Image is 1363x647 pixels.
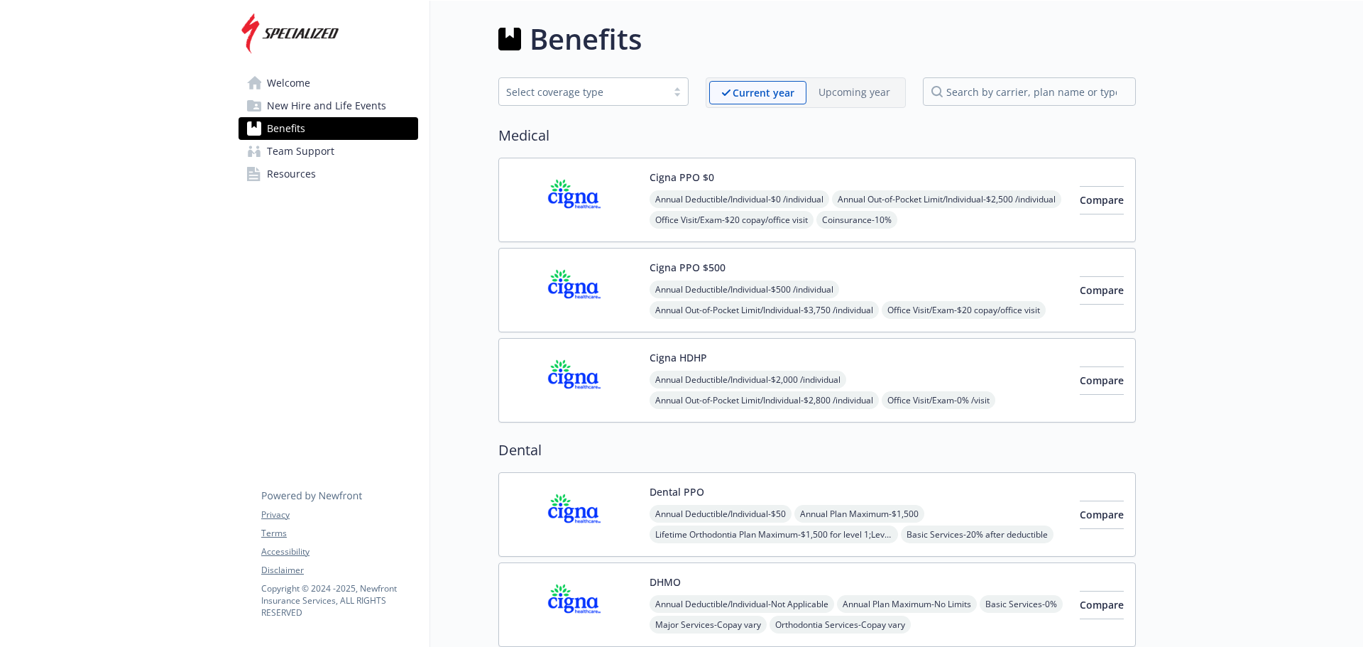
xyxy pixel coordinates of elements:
span: Annual Out-of-Pocket Limit/Individual - $2,800 /individual [650,391,879,409]
span: Compare [1080,283,1124,297]
span: Annual Deductible/Individual - $50 [650,505,792,523]
a: Resources [239,163,418,185]
span: Resources [267,163,316,185]
span: Annual Deductible/Individual - $0 /individual [650,190,829,208]
span: Office Visit/Exam - $20 copay/office visit [650,211,814,229]
span: Compare [1080,508,1124,521]
button: Dental PPO [650,484,704,499]
span: Benefits [267,117,305,140]
span: Annual Deductible/Individual - Not Applicable [650,595,834,613]
span: Annual Out-of-Pocket Limit/Individual - $3,750 /individual [650,301,879,319]
span: Compare [1080,193,1124,207]
img: CIGNA carrier logo [510,170,638,230]
button: Compare [1080,276,1124,305]
span: Office Visit/Exam - 0% /visit [882,391,995,409]
span: Lifetime Orthodontia Plan Maximum - $1,500 for level 1;Level 2 $1,900; Level 3 $2,300; Level 4 $2... [650,526,898,543]
a: Benefits [239,117,418,140]
a: Disclaimer [261,564,417,577]
a: New Hire and Life Events [239,94,418,117]
div: Select coverage type [506,85,659,99]
span: Basic Services - 0% [980,595,1063,613]
span: Annual Plan Maximum - $1,500 [794,505,924,523]
a: Team Support [239,140,418,163]
button: Cigna HDHP [650,350,707,365]
img: CIGNA carrier logo [510,350,638,411]
span: New Hire and Life Events [267,94,386,117]
span: Welcome [267,72,310,94]
h1: Benefits [530,18,642,60]
span: Annual Out-of-Pocket Limit/Individual - $2,500 /individual [832,190,1061,208]
span: Team Support [267,140,334,163]
p: Copyright © 2024 - 2025 , Newfront Insurance Services, ALL RIGHTS RESERVED [261,582,417,619]
span: Orthodontia Services - Copay vary [770,616,911,634]
a: Accessibility [261,545,417,558]
button: DHMO [650,575,681,589]
h2: Medical [498,125,1136,146]
span: Compare [1080,374,1124,387]
span: Annual Deductible/Individual - $500 /individual [650,281,839,298]
button: Cigna PPO $0 [650,170,714,185]
a: Welcome [239,72,418,94]
span: Coinsurance - 10% [816,211,897,229]
span: Basic Services - 20% after deductible [901,526,1053,543]
p: Upcoming year [819,85,890,99]
span: Office Visit/Exam - $20 copay/office visit [882,301,1046,319]
h2: Dental [498,440,1136,461]
span: Compare [1080,598,1124,611]
button: Compare [1080,366,1124,395]
img: CIGNA carrier logo [510,484,638,545]
a: Terms [261,527,417,540]
button: Compare [1080,591,1124,619]
button: Compare [1080,186,1124,214]
button: Compare [1080,501,1124,529]
img: CIGNA carrier logo [510,575,638,635]
a: Privacy [261,509,417,521]
img: CIGNA carrier logo [510,260,638,320]
span: Upcoming year [806,81,902,104]
input: search by carrier, plan name or type [923,77,1136,106]
span: Annual Plan Maximum - No Limits [837,595,977,613]
button: Cigna PPO $500 [650,260,726,275]
span: Annual Deductible/Individual - $2,000 /individual [650,371,846,388]
p: Current year [733,85,794,100]
span: Major Services - Copay vary [650,616,767,634]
